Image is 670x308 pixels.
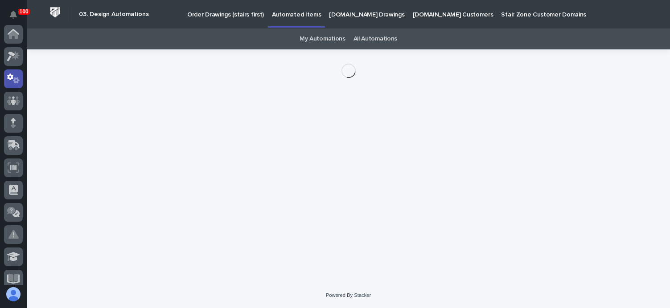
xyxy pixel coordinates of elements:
[353,28,397,49] a: All Automations
[326,292,371,298] a: Powered By Stacker
[20,8,29,15] p: 100
[300,28,345,49] a: My Automations
[4,5,23,24] button: Notifications
[47,4,63,20] img: Workspace Logo
[4,285,23,304] button: users-avatar
[11,11,23,25] div: Notifications100
[79,11,149,18] h2: 03. Design Automations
